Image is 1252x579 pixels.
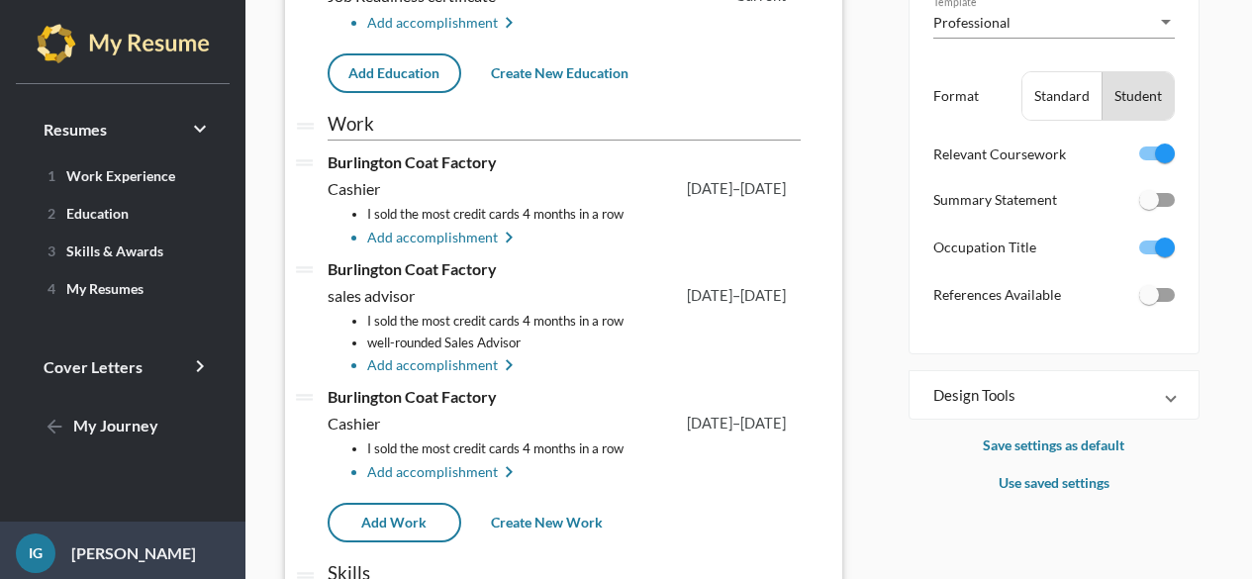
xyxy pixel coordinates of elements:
span: Cashier [328,179,386,198]
span: Cover Letters [44,357,143,376]
span: 1 [48,167,55,184]
p: [PERSON_NAME] [55,541,196,565]
mat-expansion-panel-header: Design Tools [910,371,1199,419]
span: My Resumes [40,280,144,297]
li: References Available [933,283,1175,324]
span: 4 [48,280,55,297]
span: Work Experience [40,167,175,184]
span: Skills & Awards [40,242,163,259]
span: 3 [48,242,55,259]
span: – [732,180,740,197]
i: drag_handle [292,150,317,175]
span: [DATE] [687,415,732,432]
span: Cashier [328,414,386,433]
span: My Journey [44,416,158,434]
span: Burlington Coat Factory [328,387,497,406]
mat-icon: keyboard_arrow_right [498,227,522,250]
li: Add accomplishment [367,227,801,250]
span: Add Education [348,64,439,81]
a: My Journey [24,403,222,450]
p: Save settings as default [909,434,1200,457]
button: Create New Work [475,505,619,540]
a: 2Education [24,197,222,229]
p: Use saved settings [909,471,1200,495]
span: [DATE] [687,287,732,304]
mat-icon: keyboard_arrow_right [498,461,522,485]
span: sales advisor [328,286,421,305]
mat-panel-title: Design Tools [933,385,1151,405]
span: – [732,415,740,432]
span: Burlington Coat Factory [328,152,497,171]
span: Create New Work [491,514,603,531]
button: Standard [1022,72,1102,120]
a: 4My Resumes [24,272,222,304]
mat-select: Template [933,12,1175,33]
span: Add Work [361,514,427,531]
li: I sold the most credit cards 4 months in a row [367,311,801,332]
a: 3Skills & Awards [24,235,222,266]
span: Burlington Coat Factory [328,259,497,278]
li: Add accomplishment [367,354,801,378]
span: 2 [48,205,55,222]
span: Create New Education [491,64,628,81]
img: my-resume-light.png [37,24,210,63]
button: Add Education [328,53,461,93]
li: Relevant Coursework [933,142,1175,167]
span: Education [40,205,129,222]
i: keyboard_arrow_right [188,354,212,378]
button: Student [1103,72,1174,120]
li: I sold the most credit cards 4 months in a row [367,438,801,459]
li: Occupation Title [933,236,1175,276]
span: [DATE] [740,415,786,432]
li: Summary Statement [933,188,1175,229]
li: I sold the most credit cards 4 months in a row [367,204,801,225]
li: well-rounded Sales Advisor [367,333,801,353]
i: drag_handle [292,385,317,410]
i: drag_handle [293,114,318,139]
button: Create New Education [475,55,644,91]
mat-icon: keyboard_arrow_right [498,12,522,36]
i: drag_handle [292,257,317,282]
span: Resumes [44,120,107,139]
button: Add Work [328,503,461,542]
i: keyboard_arrow_right [188,117,212,141]
div: IG [16,533,55,573]
mat-icon: arrow_back [44,416,67,439]
span: [DATE] [740,180,786,197]
span: [DATE] [740,287,786,304]
li: Add accomplishment [367,461,801,485]
mat-icon: keyboard_arrow_right [498,354,522,378]
span: Professional [933,14,1011,31]
span: [DATE] [687,180,732,197]
li: Add accomplishment [367,12,801,36]
a: 1Work Experience [24,159,222,191]
li: Format [933,71,1175,121]
span: – [732,287,740,304]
